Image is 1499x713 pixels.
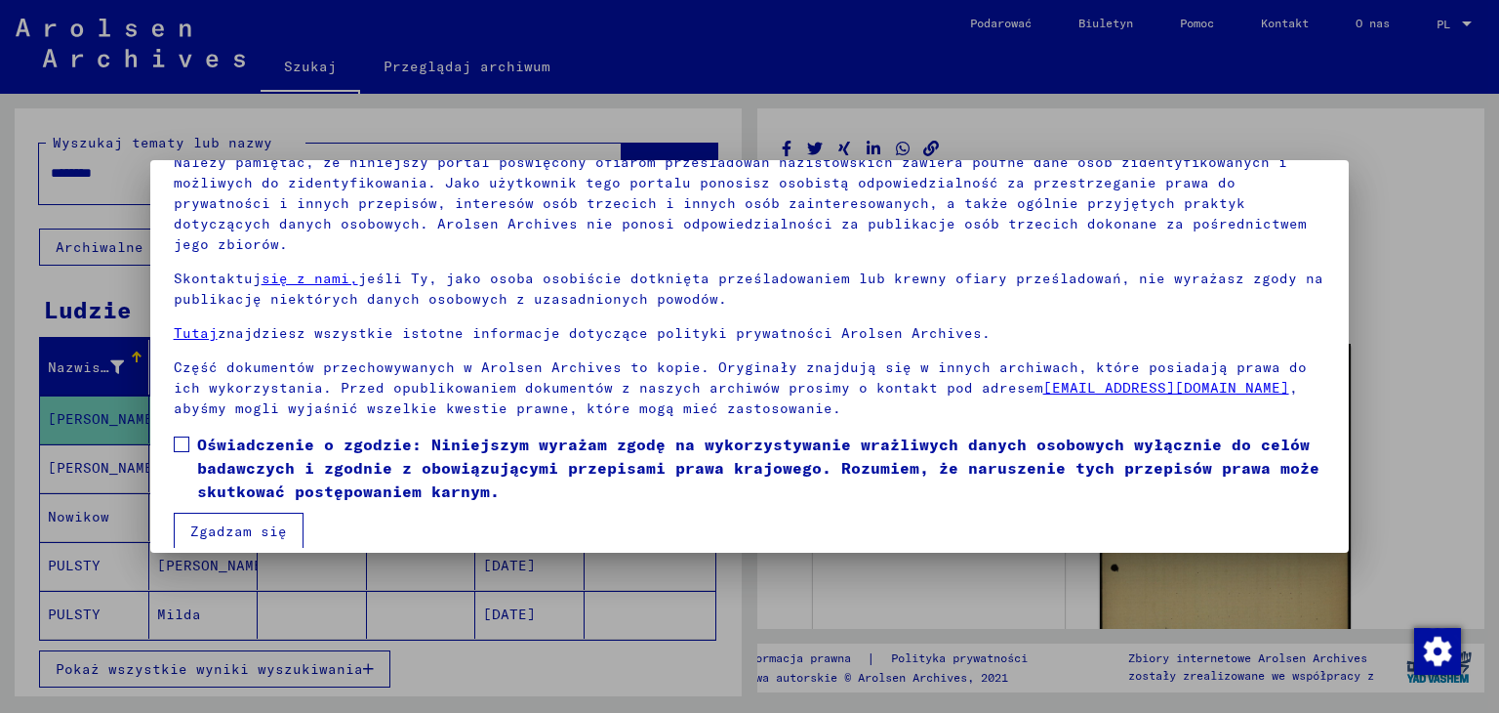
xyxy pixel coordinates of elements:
[197,435,1319,501] font: Oświadczenie o zgodzie: Niniejszym wyrażam zgodę na wykorzystywanie wrażliwych danych osobowych w...
[174,270,1323,308] font: jeśli Ty, jako osoba osobiście dotknięta prześladowaniem lub krewny ofiary prześladowań, nie wyra...
[1043,379,1289,397] a: [EMAIL_ADDRESS][DOMAIN_NAME]
[1414,628,1461,675] img: Zmiana zgody
[174,358,1307,397] font: Część dokumentów przechowywanych w Arolsen Archives to kopie. Oryginały znajdują się w innych arc...
[174,153,1307,253] font: Należy pamiętać, że niniejszy portal poświęcony ofiarom prześladowań nazistowskich zawiera poufne...
[174,270,262,287] font: Skontaktuj
[190,523,287,540] font: Zgadzam się
[262,270,358,287] a: się z nami,
[174,324,218,342] a: Tutaj
[218,324,991,342] font: znajdziesz wszystkie istotne informacje dotyczące polityki prywatności Arolsen Archives.
[174,513,304,550] button: Zgadzam się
